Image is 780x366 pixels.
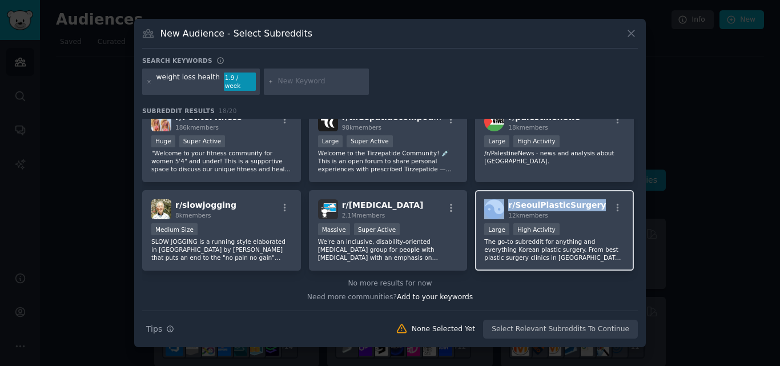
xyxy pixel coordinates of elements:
[318,111,338,131] img: tirzepatidecompound
[347,135,393,147] div: Super Active
[513,135,560,147] div: High Activity
[412,324,475,335] div: None Selected Yet
[318,149,459,173] p: Welcome to the Tirzepatide Community! 💉 This is an open forum to share personal experiences with ...
[160,27,312,39] h3: New Audience - Select Subreddits
[342,124,381,131] span: 98k members
[151,199,171,219] img: slowjogging
[142,57,212,65] h3: Search keywords
[354,223,400,235] div: Super Active
[151,223,198,235] div: Medium Size
[484,199,504,219] img: SeoulPlasticSurgery
[342,212,385,219] span: 2.1M members
[318,199,338,219] img: ADHD
[484,135,509,147] div: Large
[142,279,638,289] div: No more results for now
[484,238,625,262] p: The go-to subreddit for anything and everything Korean plastic surgery. From best plastic surgery...
[146,323,162,335] span: Tips
[484,223,509,235] div: Large
[342,112,445,122] span: r/ tirzepatidecompound
[484,111,504,131] img: palestinenews
[224,73,256,91] div: 1.9 / week
[179,135,226,147] div: Super Active
[175,124,219,131] span: 186k members
[151,149,292,173] p: "Welcome to your fitness community for women 5'4" and under! This is a supportive space to discus...
[318,238,459,262] p: We're an inclusive, disability-oriented [MEDICAL_DATA] group for people with [MEDICAL_DATA] with ...
[156,73,220,91] div: weight loss health
[175,212,211,219] span: 8k members
[397,293,473,301] span: Add to your keywords
[318,223,350,235] div: Massive
[342,200,424,210] span: r/ [MEDICAL_DATA]
[175,112,242,122] span: r/ PetiteFitness
[142,107,215,115] span: Subreddit Results
[219,107,237,114] span: 18 / 20
[151,135,175,147] div: Huge
[151,238,292,262] p: SLOW JOGGING is a running style elaborated in [GEOGRAPHIC_DATA] by [PERSON_NAME] that puts an end...
[175,200,236,210] span: r/ slowjogging
[508,200,606,210] span: r/ SeoulPlasticSurgery
[278,77,365,87] input: New Keyword
[484,149,625,165] p: /r/PalestineNews - news and analysis about [GEOGRAPHIC_DATA].
[142,288,638,303] div: Need more communities?
[508,112,580,122] span: r/ palestinenews
[513,223,560,235] div: High Activity
[142,319,178,339] button: Tips
[318,135,343,147] div: Large
[151,111,171,131] img: PetiteFitness
[508,124,548,131] span: 18k members
[508,212,548,219] span: 12k members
